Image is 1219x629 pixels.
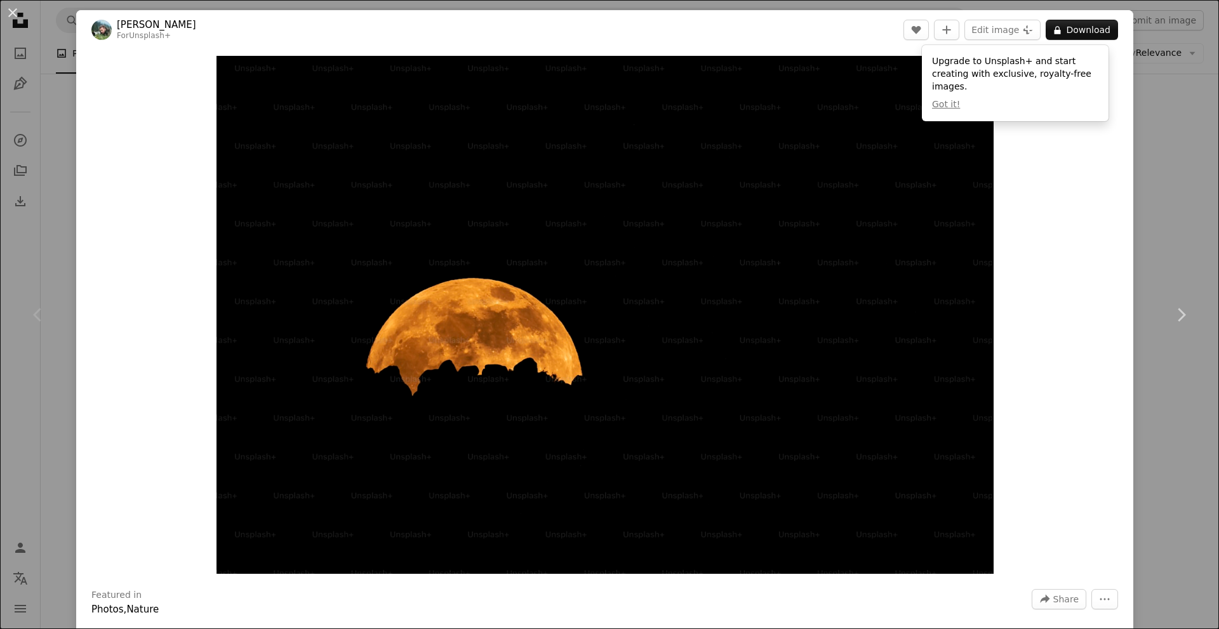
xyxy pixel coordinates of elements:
[922,45,1109,121] div: Upgrade to Unsplash+ and start creating with exclusive, royalty-free images.
[964,20,1041,40] button: Edit image
[903,20,929,40] button: Like
[124,604,127,615] span: ,
[117,18,196,31] a: [PERSON_NAME]
[126,604,159,615] a: Nature
[1046,20,1118,40] button: Download
[932,98,960,111] button: Got it!
[117,31,196,41] div: For
[1053,590,1079,609] span: Share
[216,56,994,574] img: a full moon is seen in the dark sky
[1143,254,1219,376] a: Next
[1032,589,1086,609] button: Share this image
[91,20,112,40] img: Go to Daniel Mirlea's profile
[91,589,142,602] h3: Featured in
[934,20,959,40] button: Add to Collection
[91,604,124,615] a: Photos
[1091,589,1118,609] button: More Actions
[129,31,171,40] a: Unsplash+
[216,56,994,574] button: Zoom in on this image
